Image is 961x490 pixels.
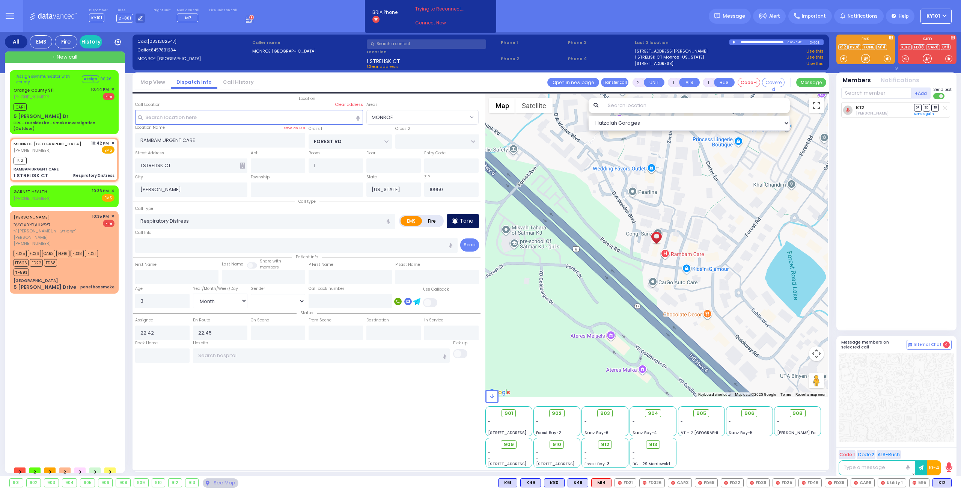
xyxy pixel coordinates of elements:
[73,173,114,178] div: Respiratory Distress
[488,450,490,455] span: -
[841,340,907,350] h5: Message members on selected call
[89,467,101,473] span: 0
[134,479,148,487] div: 909
[809,373,824,388] button: Drag Pegman onto the map to open Street View
[618,481,622,485] img: red-radio-icon.svg
[135,102,161,108] label: Call Location
[193,317,210,323] label: En Route
[881,481,885,485] img: red-radio-icon.svg
[14,141,81,147] a: MONROE [GEOGRAPHIC_DATA]
[295,199,319,204] span: Call type
[366,150,375,156] label: Floor
[914,112,934,116] a: Send again
[601,441,609,448] span: 912
[681,419,683,424] span: -
[135,125,165,131] label: Location Name
[185,15,191,21] span: M7
[103,93,114,100] span: Fire
[102,146,114,154] span: EMS
[838,44,848,50] a: K12
[584,461,610,467] span: Forest Bay-3
[14,120,114,131] div: FIRE - Outside Fire - Smoke Investigation (Outdoor)
[424,150,446,156] label: Entry Code
[14,157,27,164] span: K12
[366,102,378,108] label: Areas
[568,478,588,487] div: BLS
[851,478,875,487] div: CAR6
[911,87,931,99] button: +Add
[876,44,887,50] a: M14
[603,98,790,113] input: Search location
[806,60,824,67] a: Use this
[920,9,952,24] button: KY101
[14,268,29,276] span: T-593
[372,114,393,121] span: MONROE
[899,13,909,20] span: Help
[792,410,803,417] span: 908
[92,214,109,219] span: 10:35 PM
[825,478,848,487] div: FD38
[116,14,133,23] span: D-801
[10,479,23,487] div: 901
[203,478,238,488] div: See map
[423,286,449,292] label: Use Callback
[796,78,826,87] button: Message
[907,340,952,350] button: Internal Chat 4
[900,44,912,50] a: KJFD
[252,48,365,54] label: MONROE [GEOGRAPHIC_DATA]
[252,39,365,46] label: Caller name
[738,78,760,87] button: Code-1
[460,217,473,225] p: Tone
[82,75,99,83] button: Assign
[193,286,247,292] div: Year/Month/Week/Day
[584,450,587,455] span: -
[137,38,250,45] label: Cad:
[488,455,490,461] span: -
[309,317,331,323] label: From Scene
[927,460,941,475] button: 10-4
[460,238,479,252] button: Send
[809,98,824,113] button: Toggle fullscreen view
[401,216,422,226] label: EMS
[648,410,658,417] span: 904
[933,92,945,100] label: Turn off text
[498,478,517,487] div: K61
[295,96,319,101] span: Location
[777,419,779,424] span: -
[251,174,270,180] label: Township
[776,481,780,485] img: red-radio-icon.svg
[29,467,41,473] span: 2
[89,14,104,22] span: KY101
[424,174,430,180] label: ZIP
[926,13,940,20] span: KY101
[633,430,657,436] span: Sanz Bay-4
[395,126,410,132] label: Cross 2
[501,39,565,46] span: Phone 1
[536,461,607,467] span: [STREET_ADDRESS][PERSON_NAME]
[100,76,111,82] div: 00:26
[714,78,735,87] button: BUS
[27,479,41,487] div: 902
[488,461,559,467] span: [STREET_ADDRESS][PERSON_NAME]
[367,49,498,55] label: Location
[193,348,450,363] input: Search hospital
[504,441,514,448] span: 909
[44,259,57,267] span: FD68
[367,39,486,49] input: Search a contact
[135,317,154,323] label: Assigned
[547,78,599,87] a: Open in new page
[44,479,59,487] div: 903
[668,478,692,487] div: CAR3
[14,188,47,194] a: GARNET HEALTH
[931,104,939,111] span: TR
[17,74,81,85] span: Assign communicator with county
[135,150,164,156] label: Street Address
[862,44,875,50] a: TONE
[372,9,398,16] span: BRIA Phone
[135,174,143,180] label: City
[28,250,41,257] span: FD36
[367,57,400,63] span: 1 STRELISK CT
[42,250,55,257] span: CAR3
[809,39,824,45] div: D-801
[80,35,102,48] a: History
